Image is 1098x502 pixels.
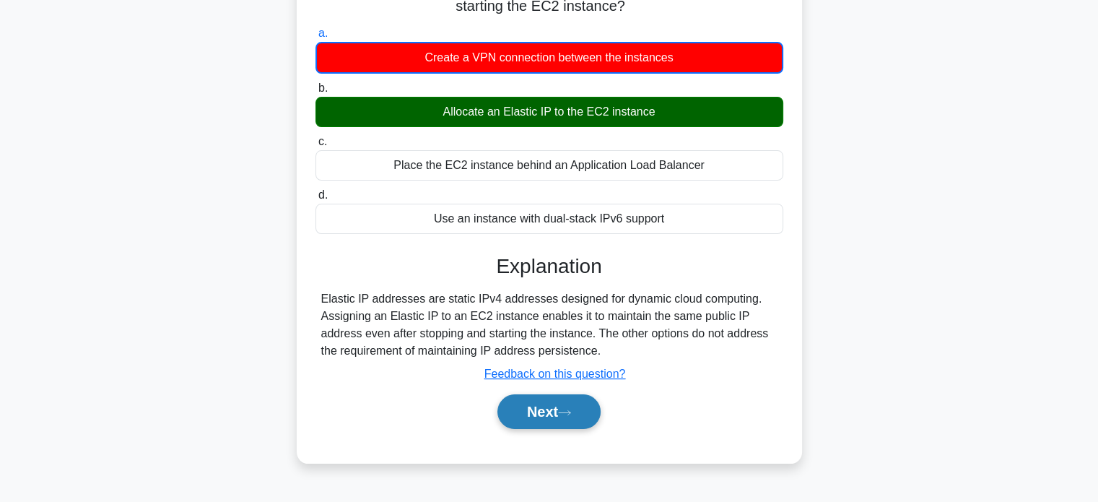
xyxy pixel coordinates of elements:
[497,394,601,429] button: Next
[321,290,777,360] div: Elastic IP addresses are static IPv4 addresses designed for dynamic cloud computing. Assigning an...
[315,97,783,127] div: Allocate an Elastic IP to the EC2 instance
[324,254,775,279] h3: Explanation
[318,135,327,147] span: c.
[318,82,328,94] span: b.
[315,150,783,181] div: Place the EC2 instance behind an Application Load Balancer
[315,42,783,74] div: Create a VPN connection between the instances
[318,27,328,39] span: a.
[484,368,626,380] a: Feedback on this question?
[315,204,783,234] div: Use an instance with dual-stack IPv6 support
[318,189,328,201] span: d.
